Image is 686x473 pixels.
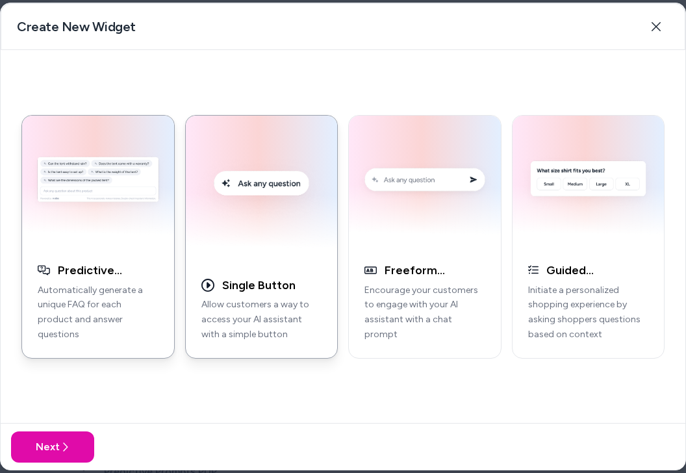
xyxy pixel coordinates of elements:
p: Encourage your customers to engage with your AI assistant with a chat prompt [364,283,485,342]
button: Next [11,431,94,463]
button: AI Initial Question ExampleGuided QuestionnaireInitiate a personalized shopping experience by ask... [512,115,665,359]
button: Generative Q&A ExamplePredictive PromptsAutomatically generate a unique FAQ for each product and ... [21,115,175,359]
h3: Single Button [222,278,296,293]
h3: Predictive Prompts [58,263,159,278]
h3: Guided Questionnaire [546,263,648,278]
img: Conversation Prompt Example [357,123,493,240]
h2: Create New Widget [17,18,136,36]
button: Single Button Embed ExampleSingle ButtonAllow customers a way to access your AI assistant with a ... [185,115,338,359]
p: Initiate a personalized shopping experience by asking shoppers questions based on context [528,283,649,342]
img: Generative Q&A Example [30,123,166,240]
img: Single Button Embed Example [194,123,330,255]
h3: Freeform Question [385,263,485,278]
p: Allow customers a way to access your AI assistant with a simple button [201,298,322,342]
img: AI Initial Question Example [520,123,657,240]
button: Conversation Prompt ExampleFreeform QuestionEncourage your customers to engage with your AI assis... [348,115,502,359]
p: Automatically generate a unique FAQ for each product and answer questions [38,283,159,342]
